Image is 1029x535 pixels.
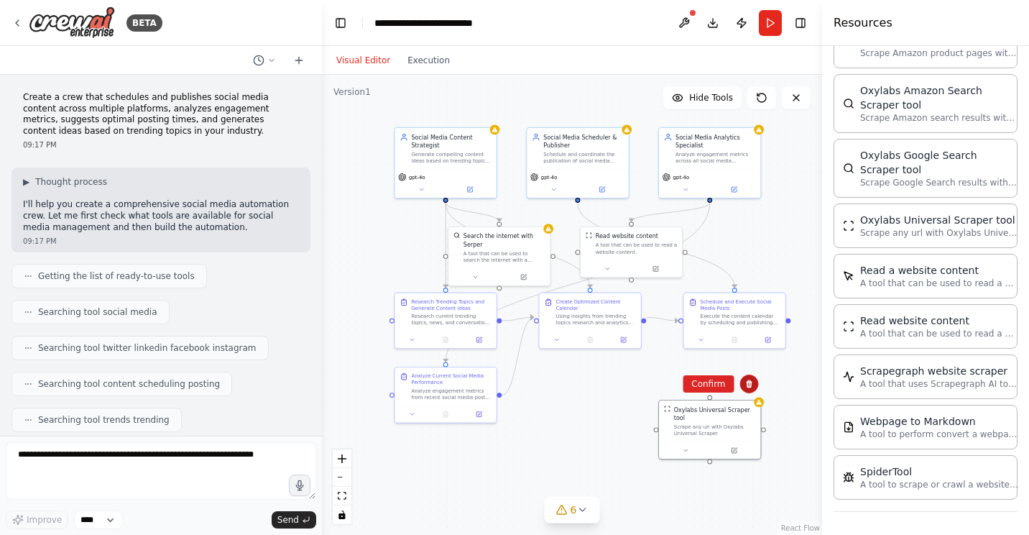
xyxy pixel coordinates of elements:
div: Social Media Analytics SpecialistAnalyze engagement metrics across all social media platforms, id... [658,127,762,198]
div: Using insights from trending topics research and analytics data, create a comprehensive social me... [556,313,636,326]
div: Generate compelling content ideas based on trending topics in {industry}, create engaging posts t... [411,151,491,164]
img: ScrapeElementFromWebsiteTool [843,270,854,282]
div: Social Media Analytics Specialist [675,133,755,150]
div: A tool that can be used to search the internet with a search_query. Supports different search typ... [463,250,545,263]
span: Searching tool trends trending [38,414,170,426]
button: Confirm [683,375,734,393]
div: Read website content [596,232,658,240]
div: Read a website content [860,263,1018,278]
g: Edge from 01db332a-2b36-4b5f-bf50-4996784f7eca to 16918b48-0056-4d9b-8125-1b432773c513 [502,314,534,325]
button: Open in side panel [465,409,493,419]
p: I'll help you create a comprehensive social media automation crew. Let me first check what tools ... [23,199,299,233]
p: Create a crew that schedules and publishes social media content across multiple platforms, analyz... [23,92,299,137]
div: Analyze Current Social Media PerformanceAnalyze engagement metrics from recent social media posts... [394,367,497,424]
button: No output available [428,409,463,419]
div: 09:17 PM [23,140,299,150]
div: Research current trending topics, news, and conversations in the {industry} industry. Identify re... [411,313,491,326]
div: React Flow controls [333,449,351,524]
img: ScrapeWebsiteTool [586,232,592,239]
button: Open in side panel [446,185,493,195]
button: toggle interactivity [333,506,351,524]
div: Read website content [860,314,1018,328]
img: ScrapegraphScrapeTool [843,371,854,383]
g: Edge from e7618892-ac88-4c29-b4cb-726c06a913a0 to 01db332a-2b36-4b5f-bf50-4996784f7eca [441,203,449,288]
button: No output available [717,335,752,345]
div: Search the internet with Serper [463,232,545,249]
img: SerplyWebpageToMarkdownTool [843,421,854,433]
span: Getting the list of ready-to-use tools [38,270,195,282]
div: Scrape any url with Oxylabs Universal Scraper [674,424,756,436]
p: Scrape Amazon product pages with Oxylabs Amazon Product Scraper [860,47,1018,59]
button: zoom out [333,468,351,487]
div: Social Media Content StrategistGenerate compelling content ideas based on trending topics in {ind... [394,127,497,198]
div: Scrapegraph website scraper [860,364,1018,378]
g: Edge from fcf97a29-2058-469d-8c30-27108a9b7577 to 16918b48-0056-4d9b-8125-1b432773c513 [502,314,534,399]
span: Searching tool content scheduling posting [38,378,220,390]
button: Open in side panel [711,446,757,456]
img: OxylabsUniversalScraperTool [664,406,670,412]
g: Edge from 16918b48-0056-4d9b-8125-1b432773c513 to b95a8e28-c25f-4088-9ebd-63f4f45c1e3a [646,314,678,325]
h4: Resources [834,14,892,32]
button: Open in side panel [500,272,547,282]
p: Scrape Amazon search results with Oxylabs Amazon Search Scraper [860,112,1018,124]
div: ScrapeWebsiteToolRead website contentA tool that can be used to read a website content. [580,227,683,278]
button: No output available [573,335,608,345]
div: Version 1 [333,86,371,98]
div: BETA [126,14,162,32]
button: Execution [399,52,458,69]
g: Edge from 7cd1139a-586c-4ecf-9ccd-10a85a43640b to 87350c0b-8f21-49b1-bf28-8370ea7d52fd [627,203,714,221]
button: Open in side panel [465,335,493,345]
div: Oxylabs Amazon Search Scraper tool [860,83,1018,112]
span: Searching tool twitter linkedin facebook instagram [38,342,257,354]
p: Scrape Google Search results with Oxylabs Google Search Scraper [860,177,1018,188]
img: ScrapeWebsiteTool [843,321,854,332]
button: Click to speak your automation idea [289,475,310,496]
img: OxylabsGoogleSearchScraperTool [843,163,854,174]
div: Analyze Current Social Media Performance [411,372,491,385]
button: zoom in [333,449,351,468]
div: Oxylabs Universal Scraper tool [674,406,756,422]
span: Improve [27,514,62,526]
div: Create Optimized Content CalendarUsing insights from trending topics research and analytics data,... [538,293,642,349]
button: Send [272,511,316,529]
span: gpt-4o [409,174,425,180]
div: Schedule and Execute Social Media PostsExecute the content calendar by scheduling and publishing ... [683,293,786,349]
button: ▶Thought process [23,176,107,188]
button: Visual Editor [328,52,399,69]
button: Open in side panel [754,335,782,345]
div: Social Media Scheduler & PublisherSchedule and coordinate the publication of social media content... [526,127,629,198]
div: Research Trending Topics and Generate Content IdeasResearch current trending topics, news, and co... [394,293,497,349]
nav: breadcrumb [374,16,512,30]
img: OxylabsAmazonSearchScraperTool [843,98,854,109]
button: Switch to previous chat [247,52,282,69]
p: Scrape any url with Oxylabs Universal Scraper [860,227,1018,239]
p: A tool to perform convert a webpage to markdown to make it easier for LLMs to understand [860,429,1018,440]
img: OxylabsUniversalScraperTool [843,220,854,232]
div: Analyze engagement metrics across all social media platforms, identify patterns in audience behav... [675,151,755,164]
button: Hide Tools [663,86,742,109]
img: Logo [29,6,115,39]
img: SpiderTool [843,472,854,483]
div: OxylabsUniversalScraperToolOxylabs Universal Scraper toolScrape any url with Oxylabs Universal Sc... [658,400,762,459]
div: 09:17 PM [23,236,299,247]
span: gpt-4o [541,174,558,180]
g: Edge from 7cd1139a-586c-4ecf-9ccd-10a85a43640b to fcf97a29-2058-469d-8c30-27108a9b7577 [441,203,714,362]
div: A tool that can be used to read a website content. [596,242,678,255]
span: Thought process [35,176,107,188]
p: A tool to scrape or crawl a website and return LLM-ready content. [860,479,1018,490]
span: Send [277,514,299,526]
img: SerperDevTool [453,232,460,239]
span: Hide Tools [689,92,733,104]
div: SpiderTool [860,465,1018,479]
div: Social Media Content Strategist [411,133,491,150]
div: Oxylabs Universal Scraper tool [860,213,1018,227]
p: A tool that can be used to read a website content. [860,278,1018,289]
div: Analyze engagement metrics from recent social media posts across all platforms ({platforms}). Exa... [411,388,491,401]
g: Edge from cbeb2684-fbad-45d5-a777-23991ed5a4e3 to b95a8e28-c25f-4088-9ebd-63f4f45c1e3a [573,203,739,288]
button: fit view [333,487,351,506]
button: Open in side panel [632,264,679,274]
p: A tool that uses Scrapegraph AI to intelligently scrape website content. [860,378,1018,390]
span: 6 [571,503,577,517]
span: gpt-4o [673,174,690,180]
p: A tool that can be used to read a website content. [860,328,1018,339]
